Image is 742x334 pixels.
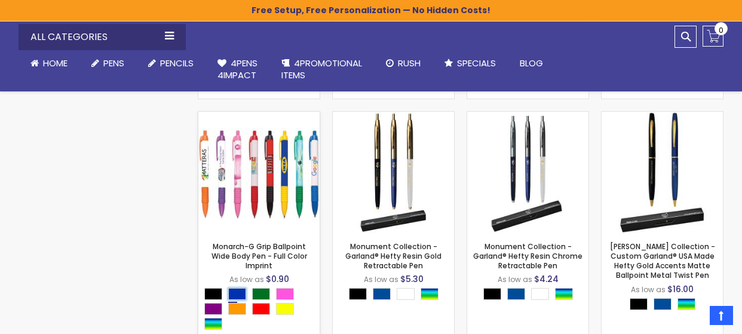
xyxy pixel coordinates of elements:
[276,288,294,300] div: Pink
[229,274,264,284] span: As low as
[364,274,398,284] span: As low as
[467,111,588,121] a: Monument Collection - Garland® Hefty Resin Chrome Retractable Pen
[398,57,421,69] span: Rush
[198,112,320,233] img: Monarch-G Grip Ballpoint Wide Body Pen - Full Color Imprint
[421,288,439,300] div: Assorted
[602,111,723,121] a: Hamilton Collection - Custom Garland® USA Made Hefty Gold Accents Matte Ballpoint Metal Twist Pen
[252,303,270,315] div: Red
[433,50,508,76] a: Specials
[457,57,496,69] span: Specials
[276,303,294,315] div: Yellow
[19,50,79,76] a: Home
[281,57,362,81] span: 4PROMOTIONAL ITEMS
[333,112,454,233] img: Monument Collection - Garland® Hefty Resin Gold Retractable Pen
[266,273,289,285] span: $0.90
[467,112,588,233] img: Monument Collection - Garland® Hefty Resin Chrome Retractable Pen
[43,57,68,69] span: Home
[602,112,723,233] img: Hamilton Collection - Custom Garland® USA Made Hefty Gold Accents Matte Ballpoint Metal Twist Pen
[204,303,222,315] div: Purple
[217,57,257,81] span: 4Pens 4impact
[252,288,270,300] div: Green
[333,111,454,121] a: Monument Collection - Garland® Hefty Resin Gold Retractable Pen
[160,57,194,69] span: Pencils
[473,241,582,271] a: Monument Collection - Garland® Hefty Resin Chrome Retractable Pen
[269,50,374,89] a: 4PROMOTIONALITEMS
[349,288,444,303] div: Select A Color
[397,288,415,300] div: White
[211,241,307,271] a: Monarch-G Grip Ballpoint Wide Body Pen - Full Color Imprint
[19,24,186,50] div: All Categories
[373,288,391,300] div: Dark Blue
[719,24,723,36] span: 0
[204,288,320,333] div: Select A Color
[228,303,246,315] div: Orange
[349,288,367,300] div: Black
[703,26,723,47] a: 0
[374,50,433,76] a: Rush
[136,50,206,76] a: Pencils
[204,288,222,300] div: Black
[198,111,320,121] a: Monarch-G Grip Ballpoint Wide Body Pen - Full Color Imprint
[508,50,555,76] a: Blog
[206,50,269,89] a: 4Pens4impact
[610,241,715,281] a: [PERSON_NAME] Collection - Custom Garland® USA Made Hefty Gold Accents Matte Ballpoint Metal Twis...
[79,50,136,76] a: Pens
[204,318,222,330] div: Assorted
[103,57,124,69] span: Pens
[345,241,441,271] a: Monument Collection - Garland® Hefty Resin Gold Retractable Pen
[400,273,424,285] span: $5.30
[228,288,246,300] div: Blue
[520,57,543,69] span: Blog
